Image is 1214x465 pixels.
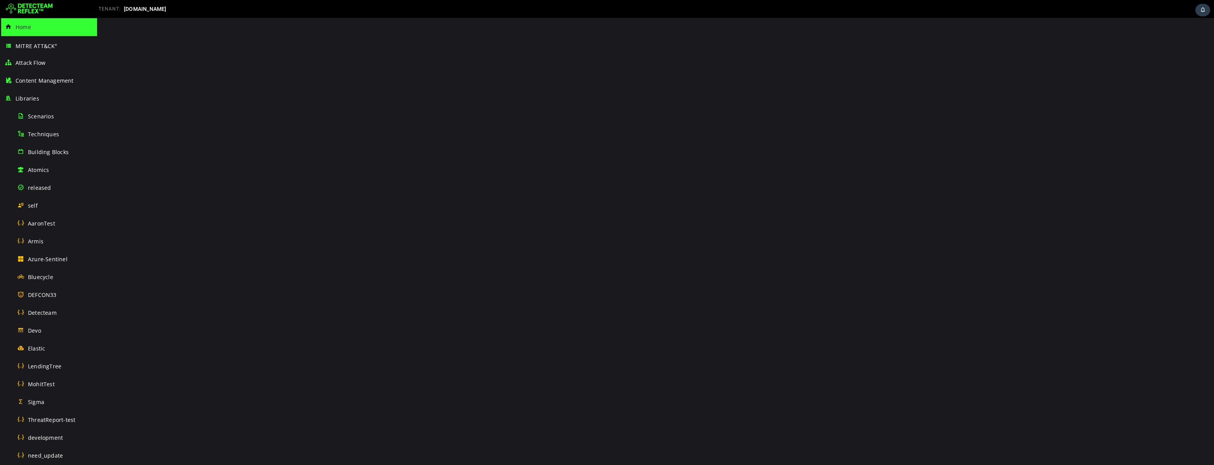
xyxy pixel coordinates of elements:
[28,148,69,156] span: Building Blocks
[99,6,121,12] span: TENANT:
[28,452,63,459] span: need_update
[28,130,59,138] span: Techniques
[28,363,61,370] span: LendingTree
[28,327,41,334] span: Devo
[124,6,167,12] span: [DOMAIN_NAME]
[28,184,51,191] span: released
[28,398,44,406] span: Sigma
[16,59,45,66] span: Attack Flow
[6,3,53,15] img: Detecteam logo
[55,43,57,47] sup: ®
[16,23,31,31] span: Home
[28,416,75,423] span: ThreatReport-test
[28,255,68,263] span: Azure-Sentinel
[28,166,49,174] span: Atomics
[28,238,43,245] span: Armis
[28,309,57,316] span: Detecteam
[28,202,38,209] span: self
[28,380,55,388] span: MohitTest
[16,77,74,84] span: Content Management
[28,113,54,120] span: Scenarios
[28,345,45,352] span: Elastic
[28,273,53,281] span: Bluecycle
[16,42,57,50] span: MITRE ATT&CK
[16,95,39,102] span: Libraries
[28,291,57,298] span: DEFCON33
[28,434,63,441] span: development
[28,220,55,227] span: AaronTest
[1195,4,1210,16] div: Task Notifications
